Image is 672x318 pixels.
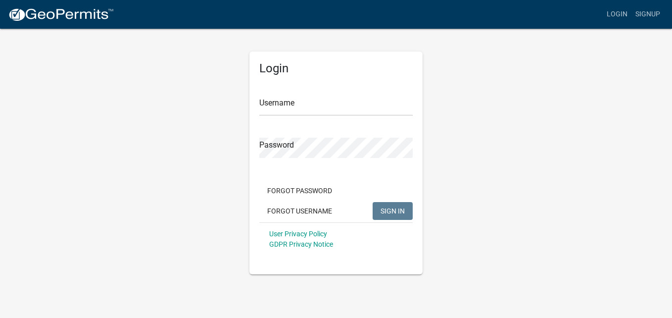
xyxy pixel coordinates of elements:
[269,230,327,238] a: User Privacy Policy
[373,202,413,220] button: SIGN IN
[603,5,631,24] a: Login
[259,61,413,76] h5: Login
[259,202,340,220] button: Forgot Username
[381,207,405,214] span: SIGN IN
[631,5,664,24] a: Signup
[259,182,340,200] button: Forgot Password
[269,240,333,248] a: GDPR Privacy Notice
